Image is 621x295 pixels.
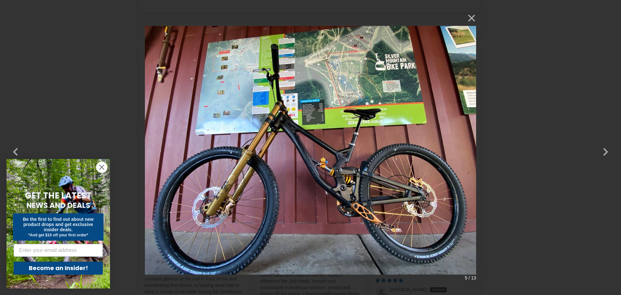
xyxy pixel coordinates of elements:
[145,10,476,285] img: User picture
[27,200,90,210] span: NEWS AND DEALS
[14,262,103,275] button: Become an Insider!
[23,217,94,232] span: Be the first to find out about new product drops and get exclusive insider deals.
[28,233,88,237] span: *And get $10 off your first order*
[465,273,476,282] span: 5 / 13
[461,10,476,26] button: ×
[598,140,613,155] button: Next (Right arrow key)
[14,244,103,257] input: Enter your email address
[25,190,92,201] span: GET THE LATEST
[8,140,23,155] button: Previous (Left arrow key)
[96,162,107,173] button: Close dialog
